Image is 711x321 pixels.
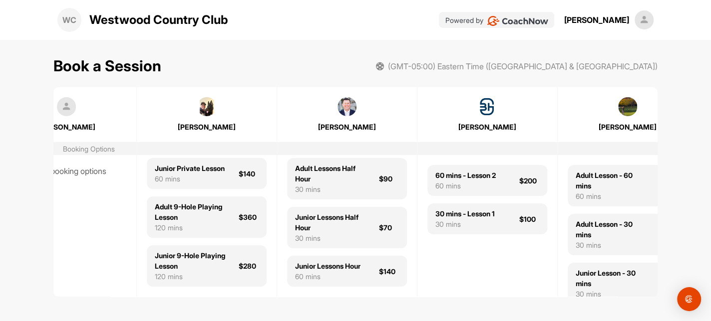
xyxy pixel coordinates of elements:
[379,266,399,277] div: $140
[295,212,367,233] div: Junior Lessons Half Hour
[435,170,496,180] div: 60 mins - Lesson 2
[478,97,497,116] img: square_7ad5b13df2f80968868703bca0aa46fa.jpg
[388,60,658,72] span: (GMT-05:00) Eastern Time ([GEOGRAPHIC_DATA] & [GEOGRAPHIC_DATA])
[564,14,629,26] div: [PERSON_NAME]
[295,261,360,271] div: Junior Lessons Hour
[295,271,360,282] div: 60 mins
[57,8,81,32] div: WC
[379,173,399,184] div: $90
[288,122,406,132] div: [PERSON_NAME]
[428,122,547,132] div: [PERSON_NAME]
[147,122,266,132] div: [PERSON_NAME]
[576,219,648,240] div: Adult Lesson - 30 mins
[576,289,648,299] div: 30 mins
[487,16,548,26] img: CoachNow
[519,175,539,186] div: $200
[239,212,259,222] div: $360
[155,222,227,233] div: 120 mins
[89,11,228,29] p: Westwood Country Club
[635,10,654,29] img: square_default-ef6cabf814de5a2bf16c804365e32c732080f9872bdf737d349900a9daf73cf9.png
[379,222,399,233] div: $70
[295,233,367,243] div: 30 mins
[239,168,259,179] div: $140
[155,163,225,173] div: Junior Private Lesson
[618,97,637,116] img: square_797c77968bd6c84071fbdf84208507ba.jpg
[155,201,227,222] div: Adult 9-Hole Playing Lesson
[295,184,367,194] div: 30 mins
[57,97,76,116] img: square_default-ef6cabf814de5a2bf16c804365e32c732080f9872bdf737d349900a9daf73cf9.png
[63,144,115,154] div: Booking Options
[677,287,701,311] div: Open Intercom Messenger
[155,250,227,271] div: Junior 9-Hole Playing Lesson
[435,208,495,219] div: 30 mins - Lesson 1
[576,170,648,191] div: Adult Lesson - 60 mins
[295,163,367,184] div: Adult Lessons Half Hour
[576,240,648,250] div: 30 mins
[155,271,227,282] div: 120 mins
[576,191,648,201] div: 60 mins
[197,97,216,116] img: square_26033acc1671ffc2df74604c74752568.jpg
[435,180,496,191] div: 60 mins
[7,122,126,132] div: [PERSON_NAME]
[435,219,495,229] div: 30 mins
[576,268,648,289] div: Junior Lesson - 30 mins
[6,165,126,177] div: No available booking options
[53,55,161,77] h1: Book a Session
[519,214,539,224] div: $100
[338,97,356,116] img: square_6f9ceecb14d737a640b37be27c2c6f8d.jpg
[568,122,687,132] div: [PERSON_NAME]
[445,15,483,25] p: Powered by
[155,173,225,184] div: 60 mins
[239,261,259,271] div: $280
